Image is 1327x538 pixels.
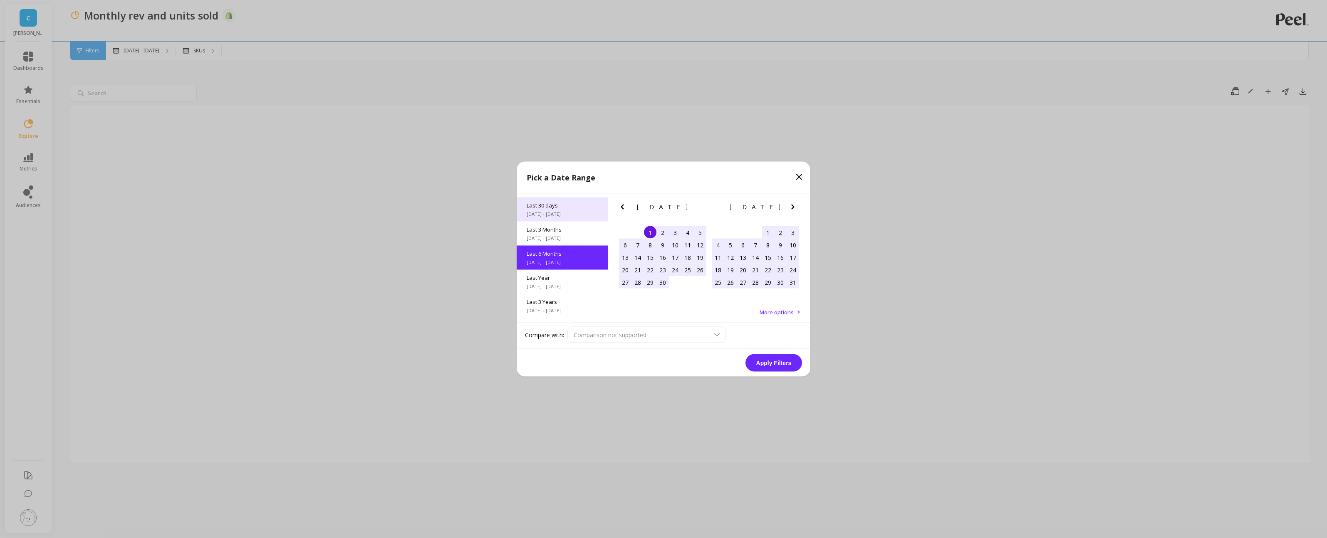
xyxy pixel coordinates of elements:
[737,264,749,276] div: Choose Tuesday, May 20th, 2025
[669,264,681,276] div: Choose Thursday, April 24th, 2025
[681,239,694,251] div: Choose Friday, April 11th, 2025
[637,204,689,210] span: [DATE]
[712,226,799,289] div: month 2025-05
[710,202,723,215] button: Previous Month
[527,274,598,281] span: Last Year
[631,251,644,264] div: Choose Monday, April 14th, 2025
[527,226,598,233] span: Last 3 Months
[527,250,598,257] span: Last 6 Months
[788,202,801,215] button: Next Month
[749,276,762,289] div: Choose Wednesday, May 28th, 2025
[745,354,802,372] button: Apply Filters
[749,239,762,251] div: Choose Wednesday, May 7th, 2025
[695,202,708,215] button: Next Month
[724,239,737,251] div: Choose Monday, May 5th, 2025
[724,264,737,276] div: Choose Monday, May 19th, 2025
[787,264,799,276] div: Choose Saturday, May 24th, 2025
[694,251,706,264] div: Choose Saturday, April 19th, 2025
[712,239,724,251] div: Choose Sunday, May 4th, 2025
[631,239,644,251] div: Choose Monday, April 7th, 2025
[730,204,782,210] span: [DATE]
[644,251,656,264] div: Choose Tuesday, April 15th, 2025
[527,202,598,209] span: Last 30 days
[619,226,706,289] div: month 2025-04
[737,276,749,289] div: Choose Tuesday, May 27th, 2025
[762,251,774,264] div: Choose Thursday, May 15th, 2025
[787,251,799,264] div: Choose Saturday, May 17th, 2025
[669,226,681,239] div: Choose Thursday, April 3rd, 2025
[681,226,694,239] div: Choose Friday, April 4th, 2025
[527,172,595,183] p: Pick a Date Range
[787,239,799,251] div: Choose Saturday, May 10th, 2025
[749,251,762,264] div: Choose Wednesday, May 14th, 2025
[644,264,656,276] div: Choose Tuesday, April 22nd, 2025
[619,264,631,276] div: Choose Sunday, April 20th, 2025
[681,264,694,276] div: Choose Friday, April 25th, 2025
[644,239,656,251] div: Choose Tuesday, April 8th, 2025
[774,251,787,264] div: Choose Friday, May 16th, 2025
[762,264,774,276] div: Choose Thursday, May 22nd, 2025
[656,276,669,289] div: Choose Wednesday, April 30th, 2025
[694,264,706,276] div: Choose Saturday, April 26th, 2025
[762,239,774,251] div: Choose Thursday, May 8th, 2025
[774,264,787,276] div: Choose Friday, May 23rd, 2025
[787,276,799,289] div: Choose Saturday, May 31st, 2025
[527,211,598,217] span: [DATE] - [DATE]
[644,226,656,239] div: Choose Tuesday, April 1st, 2025
[617,202,631,215] button: Previous Month
[681,251,694,264] div: Choose Friday, April 18th, 2025
[631,264,644,276] div: Choose Monday, April 21st, 2025
[724,251,737,264] div: Choose Monday, May 12th, 2025
[619,276,631,289] div: Choose Sunday, April 27th, 2025
[760,308,794,316] span: More options
[527,283,598,290] span: [DATE] - [DATE]
[619,239,631,251] div: Choose Sunday, April 6th, 2025
[527,307,598,314] span: [DATE] - [DATE]
[712,264,724,276] div: Choose Sunday, May 18th, 2025
[527,259,598,266] span: [DATE] - [DATE]
[527,235,598,242] span: [DATE] - [DATE]
[669,239,681,251] div: Choose Thursday, April 10th, 2025
[694,239,706,251] div: Choose Saturday, April 12th, 2025
[525,331,564,339] label: Compare with:
[712,251,724,264] div: Choose Sunday, May 11th, 2025
[694,226,706,239] div: Choose Saturday, April 5th, 2025
[774,276,787,289] div: Choose Friday, May 30th, 2025
[669,251,681,264] div: Choose Thursday, April 17th, 2025
[724,276,737,289] div: Choose Monday, May 26th, 2025
[712,276,724,289] div: Choose Sunday, May 25th, 2025
[774,226,787,239] div: Choose Friday, May 2nd, 2025
[774,239,787,251] div: Choose Friday, May 9th, 2025
[656,226,669,239] div: Choose Wednesday, April 2nd, 2025
[644,276,656,289] div: Choose Tuesday, April 29th, 2025
[762,276,774,289] div: Choose Thursday, May 29th, 2025
[762,226,774,239] div: Choose Thursday, May 1st, 2025
[737,251,749,264] div: Choose Tuesday, May 13th, 2025
[656,264,669,276] div: Choose Wednesday, April 23rd, 2025
[749,264,762,276] div: Choose Wednesday, May 21st, 2025
[787,226,799,239] div: Choose Saturday, May 3rd, 2025
[527,298,598,306] span: Last 3 Years
[656,251,669,264] div: Choose Wednesday, April 16th, 2025
[619,251,631,264] div: Choose Sunday, April 13th, 2025
[631,276,644,289] div: Choose Monday, April 28th, 2025
[656,239,669,251] div: Choose Wednesday, April 9th, 2025
[737,239,749,251] div: Choose Tuesday, May 6th, 2025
